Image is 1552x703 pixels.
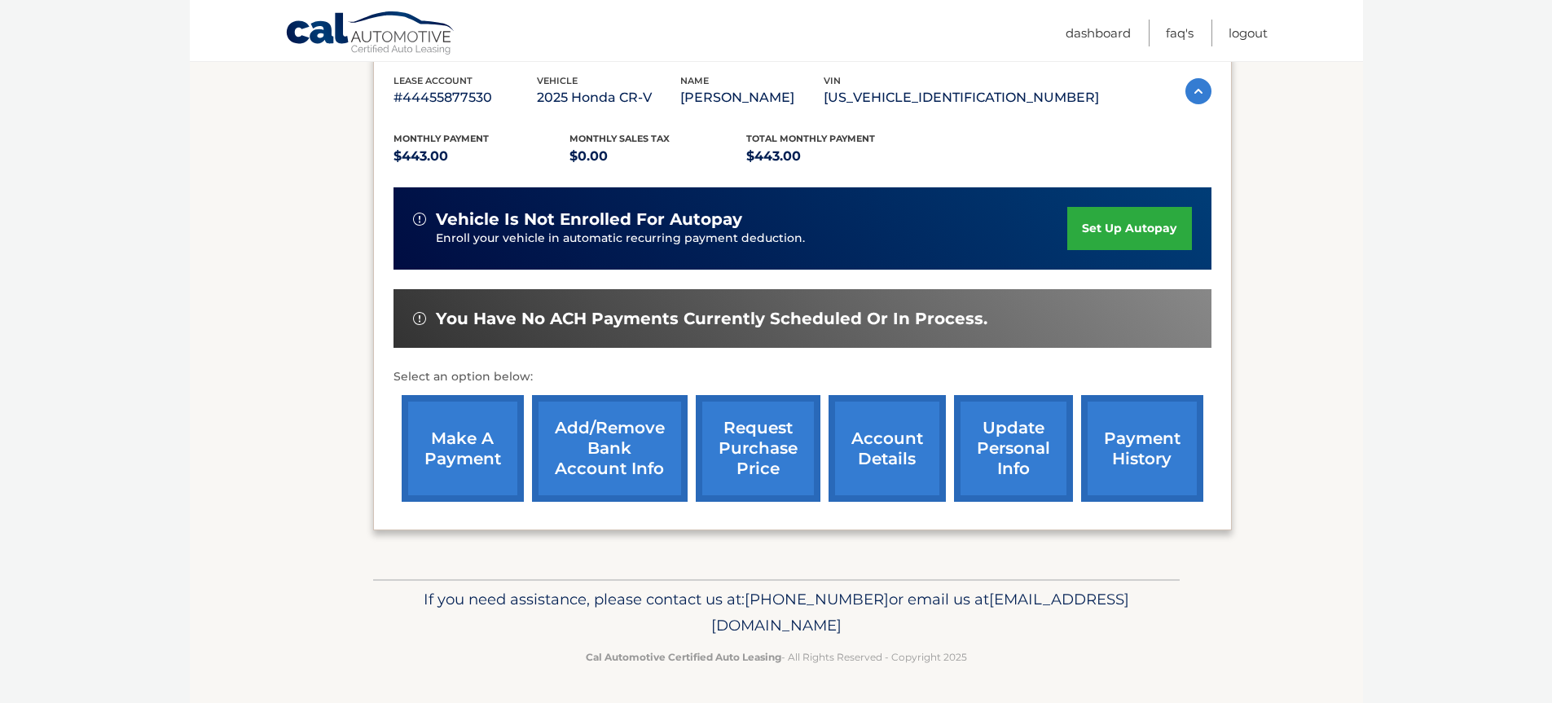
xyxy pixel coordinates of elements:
[829,395,946,502] a: account details
[393,86,537,109] p: #44455877530
[1067,207,1191,250] a: set up autopay
[746,145,923,168] p: $443.00
[384,648,1169,666] p: - All Rights Reserved - Copyright 2025
[824,75,841,86] span: vin
[1166,20,1194,46] a: FAQ's
[1066,20,1131,46] a: Dashboard
[285,11,456,58] a: Cal Automotive
[1185,78,1211,104] img: accordion-active.svg
[436,309,987,329] span: You have no ACH payments currently scheduled or in process.
[537,86,680,109] p: 2025 Honda CR-V
[746,133,875,144] span: Total Monthly Payment
[586,651,781,663] strong: Cal Automotive Certified Auto Leasing
[696,395,820,502] a: request purchase price
[954,395,1073,502] a: update personal info
[384,587,1169,639] p: If you need assistance, please contact us at: or email us at
[393,75,473,86] span: lease account
[680,86,824,109] p: [PERSON_NAME]
[1081,395,1203,502] a: payment history
[537,75,578,86] span: vehicle
[532,395,688,502] a: Add/Remove bank account info
[824,86,1099,109] p: [US_VEHICLE_IDENTIFICATION_NUMBER]
[569,133,670,144] span: Monthly sales Tax
[569,145,746,168] p: $0.00
[1229,20,1268,46] a: Logout
[436,209,742,230] span: vehicle is not enrolled for autopay
[436,230,1068,248] p: Enroll your vehicle in automatic recurring payment deduction.
[680,75,709,86] span: name
[711,590,1129,635] span: [EMAIL_ADDRESS][DOMAIN_NAME]
[393,133,489,144] span: Monthly Payment
[413,213,426,226] img: alert-white.svg
[745,590,889,609] span: [PHONE_NUMBER]
[413,312,426,325] img: alert-white.svg
[402,395,524,502] a: make a payment
[393,145,570,168] p: $443.00
[393,367,1211,387] p: Select an option below:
